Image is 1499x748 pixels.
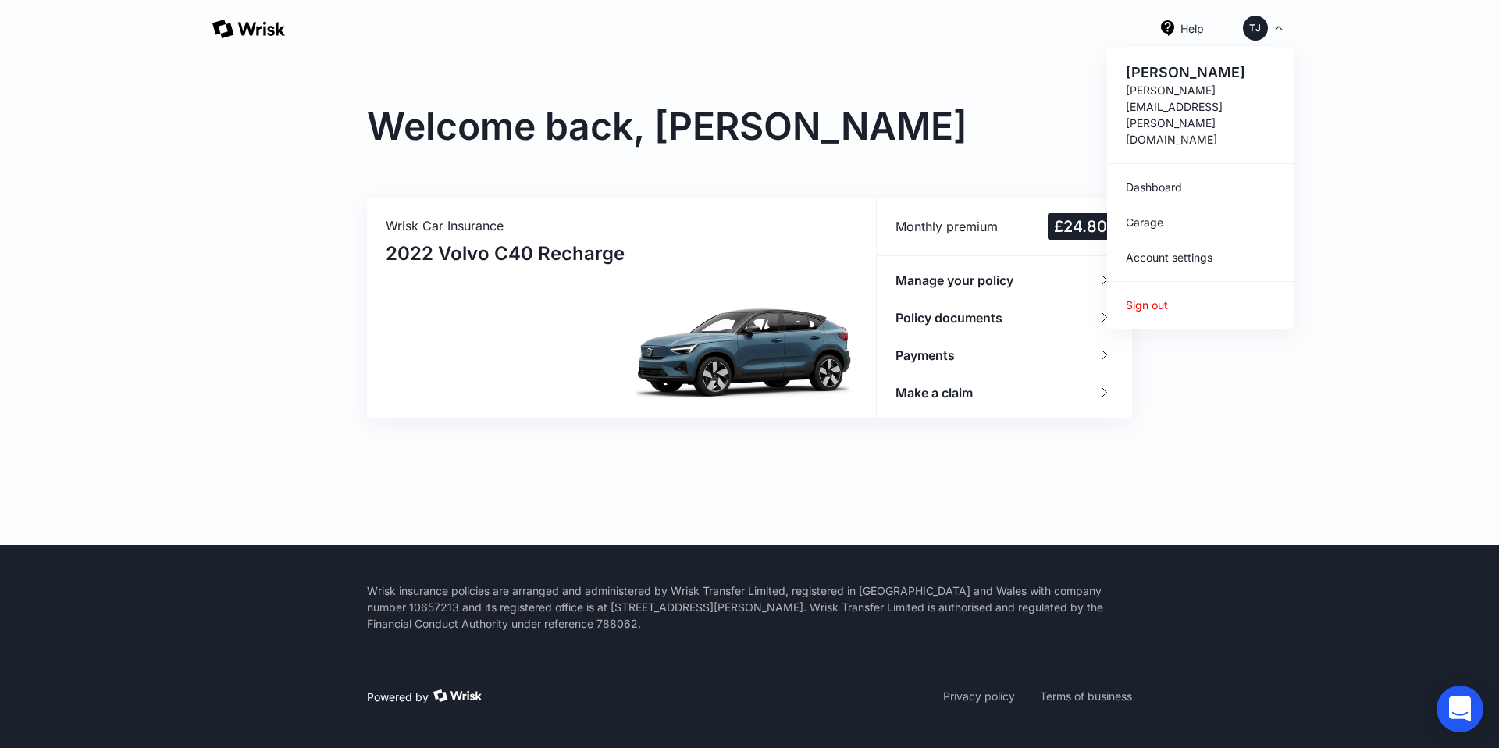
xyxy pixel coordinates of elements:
[367,582,1132,632] div: Wrisk insurance policies are arranged and administered by Wrisk Transfer Limited, registered in [...
[1152,12,1210,44] a: Help
[1180,20,1204,37] div: Help
[367,106,645,148] h1: Welcome back,
[1249,23,1262,33] div: TJ
[895,308,1002,327] div: Policy documents
[386,216,504,235] div: Wrisk Car Insurance
[386,241,625,265] div: 2022 Volvo C40 Recharge
[1107,47,1294,329] nav: TJ
[1126,62,1245,82] div: [PERSON_NAME]
[367,689,429,705] div: Powered by
[1040,682,1132,711] a: Terms of business
[1126,82,1276,148] div: [PERSON_NAME][EMAIL_ADDRESS][PERSON_NAME][DOMAIN_NAME]
[943,682,1015,711] a: Privacy policy
[1126,179,1182,195] div: Dashboard
[883,374,1126,411] a: Make a claim
[1113,169,1288,205] a: Dashboard
[895,383,973,402] div: Make a claim
[1113,240,1288,275] a: Account settings
[1126,214,1163,230] div: Garage
[883,337,1126,374] a: Payments
[1048,213,1113,240] div: £24.80
[1040,689,1132,704] div: Terms of business
[367,689,482,705] a: Powered by
[895,217,998,236] div: Monthly premium
[1113,205,1288,240] a: Garage
[1126,249,1212,265] div: Account settings
[895,271,1013,290] div: Manage your policy
[883,262,1126,299] a: Manage your policy
[883,299,1126,337] a: Policy documents
[895,346,955,365] div: Payments
[943,689,1015,704] div: Privacy policy
[654,106,967,148] h1: [PERSON_NAME]
[1113,287,1288,322] a: Sign out
[1126,297,1168,313] div: Sign out
[1237,9,1294,47] a: TJ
